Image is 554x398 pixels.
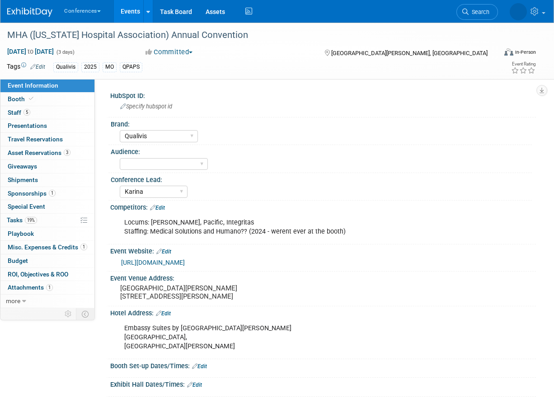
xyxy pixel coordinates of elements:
div: Conference Lead: [111,173,532,184]
span: more [6,297,20,304]
span: to [26,48,35,55]
div: 2025 [81,62,99,72]
a: Edit [30,64,45,70]
div: Brand: [111,117,532,129]
span: Misc. Expenses & Credits [8,243,87,251]
div: HubSpot ID: [110,89,536,100]
pre: [GEOGRAPHIC_DATA][PERSON_NAME] [STREET_ADDRESS][PERSON_NAME] [120,284,278,300]
button: Committed [142,47,196,57]
span: 19% [25,217,37,224]
span: Booth [8,95,35,103]
div: Event Venue Address: [110,272,536,283]
td: Toggle Event Tabs [76,308,95,320]
i: Booth reservation complete [29,96,33,101]
a: Edit [192,363,207,370]
span: [GEOGRAPHIC_DATA][PERSON_NAME], [GEOGRAPHIC_DATA] [331,50,488,56]
a: Asset Reservations3 [0,146,94,159]
div: Exhibit Hall Dates/Times: [110,378,536,389]
a: Edit [187,382,202,388]
div: Event Format [459,47,536,61]
div: Booth Set-up Dates/Times: [110,359,536,371]
span: Giveaways [8,163,37,170]
a: Staff5 [0,106,94,119]
td: Tags [7,62,45,72]
a: Misc. Expenses & Credits1 [0,241,94,254]
span: Presentations [8,122,47,129]
div: Event Rating [511,62,535,66]
a: Edit [156,310,171,317]
a: ROI, Objectives & ROO [0,268,94,281]
span: 3 [64,149,70,156]
div: QPAPS [120,62,142,72]
span: Search [469,9,489,15]
span: 1 [49,190,56,197]
span: Attachments [8,284,53,291]
span: Staff [8,109,30,116]
span: [DATE] [DATE] [7,47,54,56]
a: more [0,295,94,308]
div: Embassy Suites by [GEOGRAPHIC_DATA][PERSON_NAME] [GEOGRAPHIC_DATA], [GEOGRAPHIC_DATA][PERSON_NAME] [118,319,451,356]
span: Travel Reservations [8,136,63,143]
span: Budget [8,257,28,264]
div: Competitors: [110,201,536,212]
span: 1 [80,243,87,250]
span: Special Event [8,203,45,210]
span: Tasks [7,216,37,224]
span: Shipments [8,176,38,183]
div: Locums: [PERSON_NAME], Pacific, Integritas Staffing: Medical Solutions and Humano?? (2024 - weren... [118,214,451,241]
a: Booth [0,93,94,106]
span: 1 [46,284,53,291]
a: Special Event [0,200,94,213]
a: Playbook [0,227,94,240]
span: Specify hubspot id [120,103,172,110]
span: Playbook [8,230,34,237]
div: Event Website: [110,244,536,256]
a: Tasks19% [0,214,94,227]
a: [URL][DOMAIN_NAME] [121,259,185,266]
span: Event Information [8,82,58,89]
a: Event Information [0,79,94,92]
a: Giveaways [0,160,94,173]
div: Audience: [111,145,532,156]
div: In-Person [515,49,536,56]
a: Sponsorships1 [0,187,94,200]
a: Attachments1 [0,281,94,294]
img: ExhibitDay [7,8,52,17]
div: MO [103,62,117,72]
a: Shipments [0,173,94,187]
a: Budget [0,254,94,267]
div: Hotel Address: [110,306,536,318]
span: (3 days) [56,49,75,55]
img: Karina German [510,3,527,20]
a: Presentations [0,119,94,132]
div: MHA ([US_STATE] Hospital Association) Annual Convention [4,27,491,43]
a: Edit [156,248,171,255]
div: Qualivis [53,62,78,72]
a: Edit [150,205,165,211]
a: Search [456,4,498,20]
img: Format-Inperson.png [504,48,513,56]
a: Travel Reservations [0,133,94,146]
span: ROI, Objectives & ROO [8,271,68,278]
span: Asset Reservations [8,149,70,156]
td: Personalize Event Tab Strip [61,308,76,320]
span: 5 [23,109,30,116]
span: Sponsorships [8,190,56,197]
